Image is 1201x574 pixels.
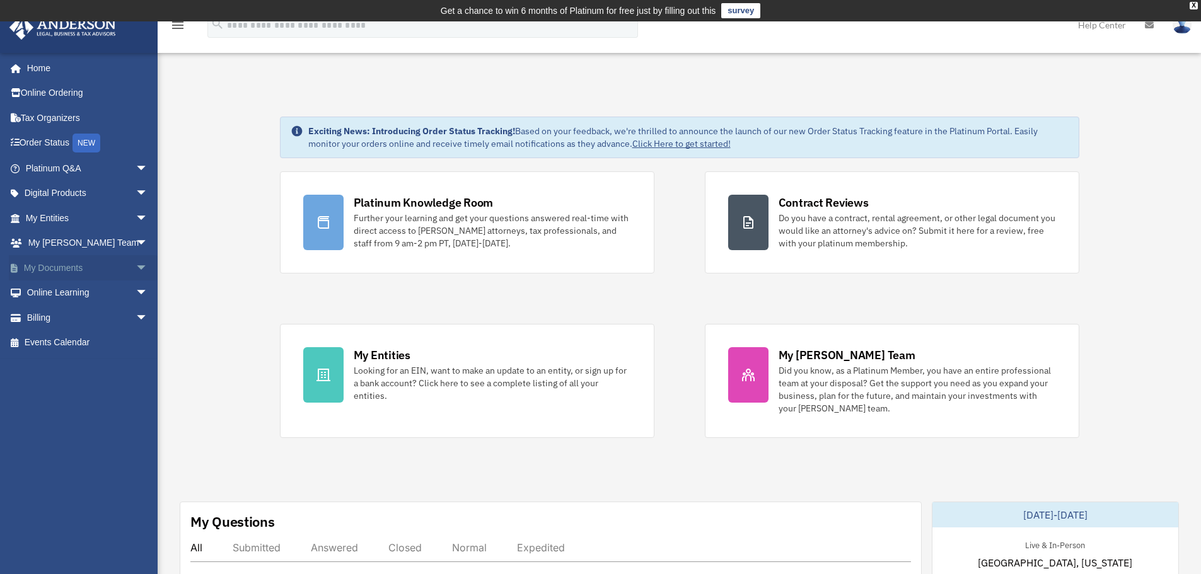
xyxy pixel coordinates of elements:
[136,205,161,231] span: arrow_drop_down
[280,171,654,273] a: Platinum Knowledge Room Further your learning and get your questions answered real-time with dire...
[1015,537,1095,551] div: Live & In-Person
[354,364,631,402] div: Looking for an EIN, want to make an update to an entity, or sign up for a bank account? Click her...
[308,125,515,137] strong: Exciting News: Introducing Order Status Tracking!
[9,330,167,355] a: Events Calendar
[170,18,185,33] i: menu
[9,156,167,181] a: Platinum Q&Aarrow_drop_down
[9,81,167,106] a: Online Ordering
[190,541,202,554] div: All
[136,156,161,181] span: arrow_drop_down
[632,138,731,149] a: Click Here to get started!
[779,347,915,363] div: My [PERSON_NAME] Team
[9,305,167,330] a: Billingarrow_drop_down
[9,181,167,206] a: Digital Productsarrow_drop_down
[9,205,167,231] a: My Entitiesarrow_drop_down
[233,541,281,554] div: Submitted
[1190,2,1198,9] div: close
[311,541,358,554] div: Answered
[354,195,494,210] div: Platinum Knowledge Room
[517,541,565,554] div: Expedited
[354,347,410,363] div: My Entities
[452,541,487,554] div: Normal
[779,212,1056,250] div: Do you have a contract, rental agreement, or other legal document you would like an attorney's ad...
[9,105,167,130] a: Tax Organizers
[932,502,1178,527] div: [DATE]-[DATE]
[1173,16,1192,34] img: User Pic
[190,512,275,531] div: My Questions
[136,255,161,281] span: arrow_drop_down
[136,231,161,256] span: arrow_drop_down
[705,171,1079,273] a: Contract Reviews Do you have a contract, rental agreement, or other legal document you would like...
[9,255,167,280] a: My Documentsarrow_drop_down
[136,305,161,331] span: arrow_drop_down
[978,555,1132,570] span: [GEOGRAPHIC_DATA], [US_STATE]
[9,55,161,81] a: Home
[136,181,161,207] span: arrow_drop_down
[280,324,654,438] a: My Entities Looking for an EIN, want to make an update to an entity, or sign up for a bank accoun...
[170,22,185,33] a: menu
[779,364,1056,415] div: Did you know, as a Platinum Member, you have an entire professional team at your disposal? Get th...
[779,195,869,210] div: Contract Reviews
[73,134,100,152] div: NEW
[211,17,224,31] i: search
[308,125,1069,150] div: Based on your feedback, we're thrilled to announce the launch of our new Order Status Tracking fe...
[9,280,167,306] a: Online Learningarrow_drop_down
[721,3,760,18] a: survey
[136,280,161,306] span: arrow_drop_down
[388,541,422,554] div: Closed
[705,324,1079,438] a: My [PERSON_NAME] Team Did you know, as a Platinum Member, you have an entire professional team at...
[6,15,120,40] img: Anderson Advisors Platinum Portal
[9,231,167,256] a: My [PERSON_NAME] Teamarrow_drop_down
[9,130,167,156] a: Order StatusNEW
[354,212,631,250] div: Further your learning and get your questions answered real-time with direct access to [PERSON_NAM...
[441,3,716,18] div: Get a chance to win 6 months of Platinum for free just by filling out this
